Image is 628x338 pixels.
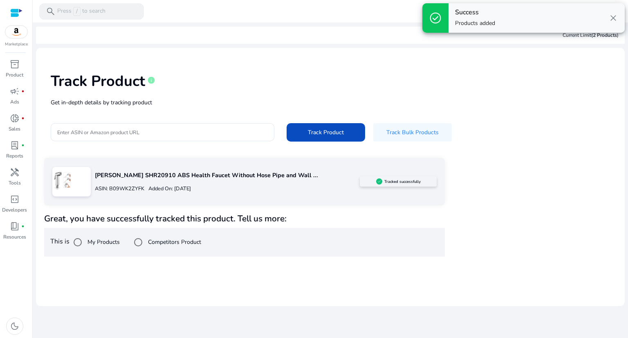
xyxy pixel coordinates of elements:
p: Reports [6,152,23,160]
img: amazon.svg [5,26,27,38]
p: Tools [9,179,21,187]
span: dark_mode [10,321,20,331]
span: fiber_manual_record [21,225,25,228]
span: fiber_manual_record [21,90,25,93]
span: Track Bulk Products [386,128,439,137]
span: search [46,7,56,16]
span: / [73,7,81,16]
img: sellerapp_active [376,178,382,185]
span: info [147,76,155,84]
p: Get in-depth details by tracking product [51,98,610,107]
span: close [608,13,618,23]
p: Ads [10,98,19,106]
p: Sales [9,125,20,133]
label: My Products [86,238,120,246]
span: handyman [10,167,20,177]
span: fiber_manual_record [21,144,25,147]
span: code_blocks [10,194,20,204]
h4: Success [455,9,495,16]
p: Developers [2,206,27,214]
span: donut_small [10,113,20,123]
p: Press to search [57,7,105,16]
div: This is [44,228,445,257]
button: Track Product [287,123,365,142]
span: lab_profile [10,140,20,150]
span: fiber_manual_record [21,117,25,120]
span: inventory_2 [10,59,20,69]
p: Product [6,71,23,79]
p: Resources [3,233,26,241]
p: Marketplace [5,41,28,47]
span: check_circle [429,11,442,25]
span: Track Product [308,128,344,137]
p: Products added [455,19,495,27]
span: campaign [10,86,20,96]
label: Competitors Product [146,238,201,246]
span: book_4 [10,221,20,231]
p: ASIN: B09WK2ZYFK [95,185,144,193]
p: Added On: [DATE] [144,185,191,193]
p: [PERSON_NAME] SHR20910 ABS Health Faucet Without Hose Pipe and Wall ... [95,171,360,180]
img: 61qQPTse7gL.jpg [52,171,71,189]
h4: Great, you have successfully tracked this product. Tell us more: [44,214,445,224]
h1: Track Product [51,72,145,90]
button: Track Bulk Products [373,123,452,142]
h5: Tracked successfully [384,179,421,184]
